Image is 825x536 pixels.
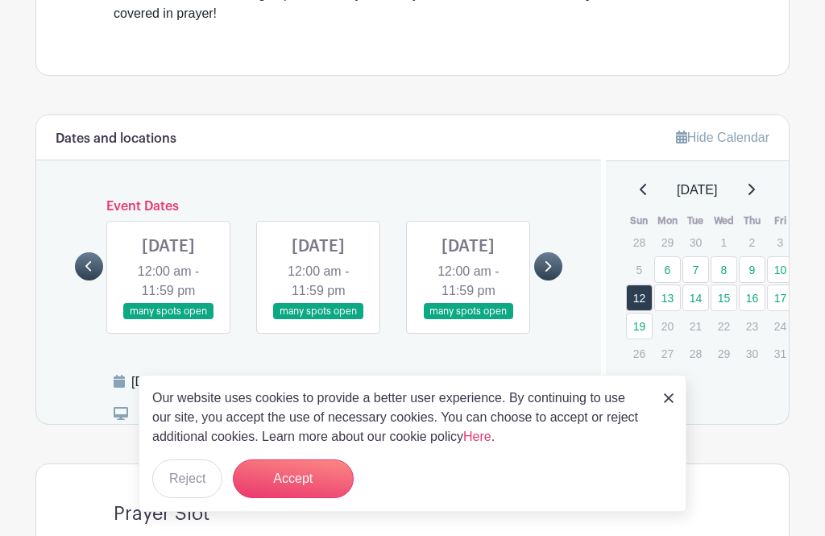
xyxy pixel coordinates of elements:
a: 15 [711,285,737,311]
a: 9 [739,256,765,283]
a: 7 [682,256,709,283]
a: Here [463,430,491,443]
a: 10 [767,256,794,283]
p: 28 [682,341,709,366]
p: 23 [739,314,765,339]
p: 1 [711,230,737,255]
a: Hide Calendar [676,131,769,144]
th: Mon [653,213,682,229]
p: 30 [739,341,765,366]
p: 31 [767,341,794,366]
p: 24 [767,314,794,339]
p: Our website uses cookies to provide a better user experience. By continuing to use our site, you ... [152,388,647,447]
a: 19 [626,313,653,339]
a: 12 [626,285,653,311]
p: 28 [626,230,653,255]
span: [DATE] [677,181,717,200]
p: 30 [682,230,709,255]
th: Tue [682,213,710,229]
p: 2 [739,230,765,255]
p: 22 [711,314,737,339]
div: [DATE] 12:00 am to 11:59 pm [131,372,444,392]
a: 6 [654,256,681,283]
th: Thu [738,213,766,229]
a: 13 [654,285,681,311]
h4: Prayer Slot [114,503,209,526]
p: 27 [654,341,681,366]
p: 21 [682,314,709,339]
a: 17 [767,285,794,311]
button: Reject [152,459,222,498]
h6: Dates and locations [56,131,176,147]
a: 8 [711,256,737,283]
p: 20 [654,314,681,339]
img: close_button-5f87c8562297e5c2d7936805f587ecaba9071eb48480494691a3f1689db116b3.svg [664,393,674,403]
h6: Event Dates [103,199,534,214]
a: 16 [739,285,765,311]
p: 29 [654,230,681,255]
p: 26 [626,341,653,366]
a: 14 [682,285,709,311]
th: Fri [766,213,794,229]
p: 3 [767,230,794,255]
p: 29 [711,341,737,366]
p: 5 [626,257,653,282]
button: Accept [233,459,354,498]
th: Sun [625,213,653,229]
th: Wed [710,213,738,229]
